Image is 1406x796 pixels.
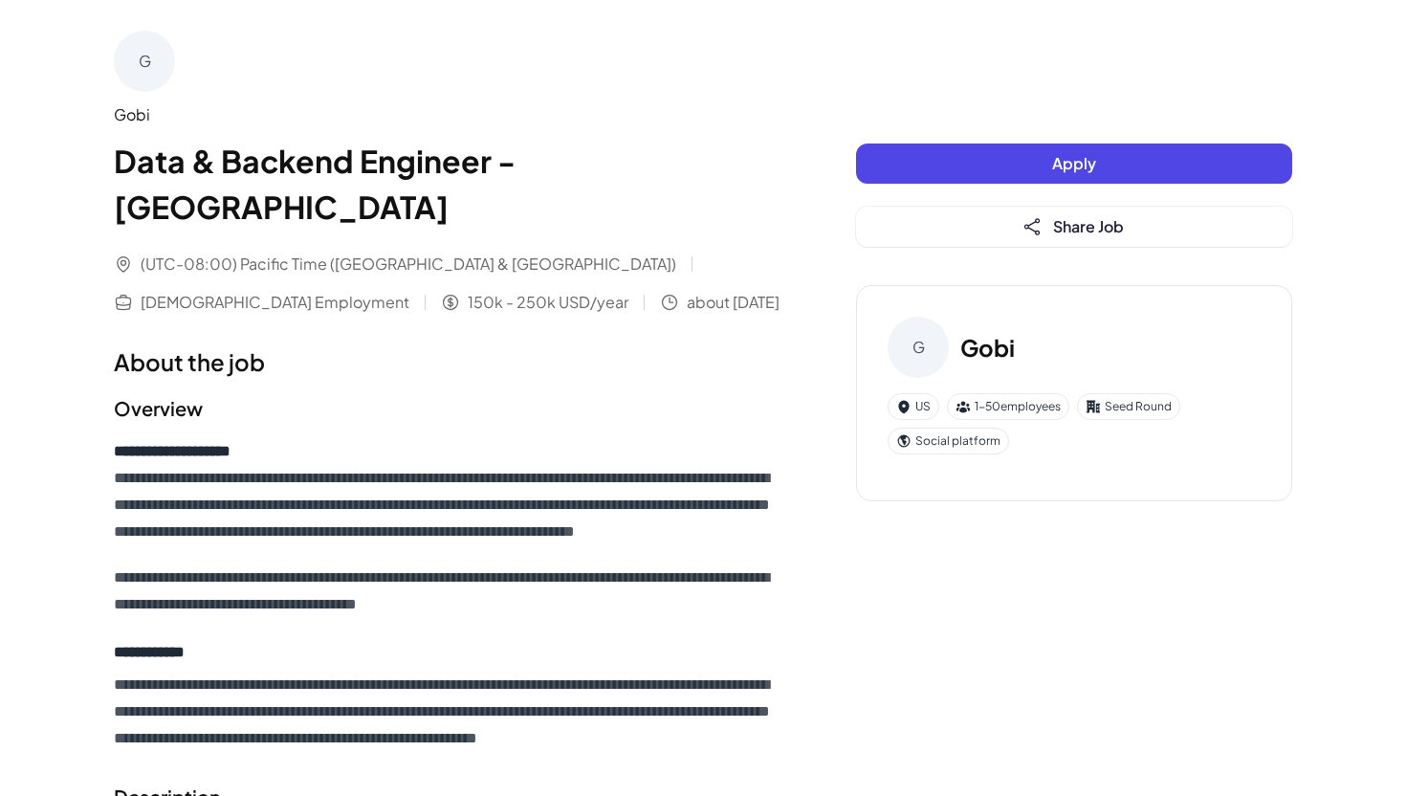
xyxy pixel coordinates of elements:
[960,330,1015,365] h3: Gobi
[856,207,1292,247] button: Share Job
[888,317,949,378] div: G
[856,144,1292,184] button: Apply
[1077,393,1180,420] div: Seed Round
[947,393,1069,420] div: 1-50 employees
[114,103,780,126] div: Gobi
[1052,153,1096,173] span: Apply
[141,253,676,276] span: (UTC-08:00) Pacific Time ([GEOGRAPHIC_DATA] & [GEOGRAPHIC_DATA])
[114,344,780,379] h1: About the job
[114,138,780,230] h1: Data & Backend Engineer - [GEOGRAPHIC_DATA]
[687,291,780,314] span: about [DATE]
[468,291,628,314] span: 150k - 250k USD/year
[114,31,175,92] div: G
[888,428,1009,454] div: Social platform
[114,394,780,423] h2: Overview
[141,291,409,314] span: [DEMOGRAPHIC_DATA] Employment
[1053,216,1124,236] span: Share Job
[888,393,939,420] div: US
